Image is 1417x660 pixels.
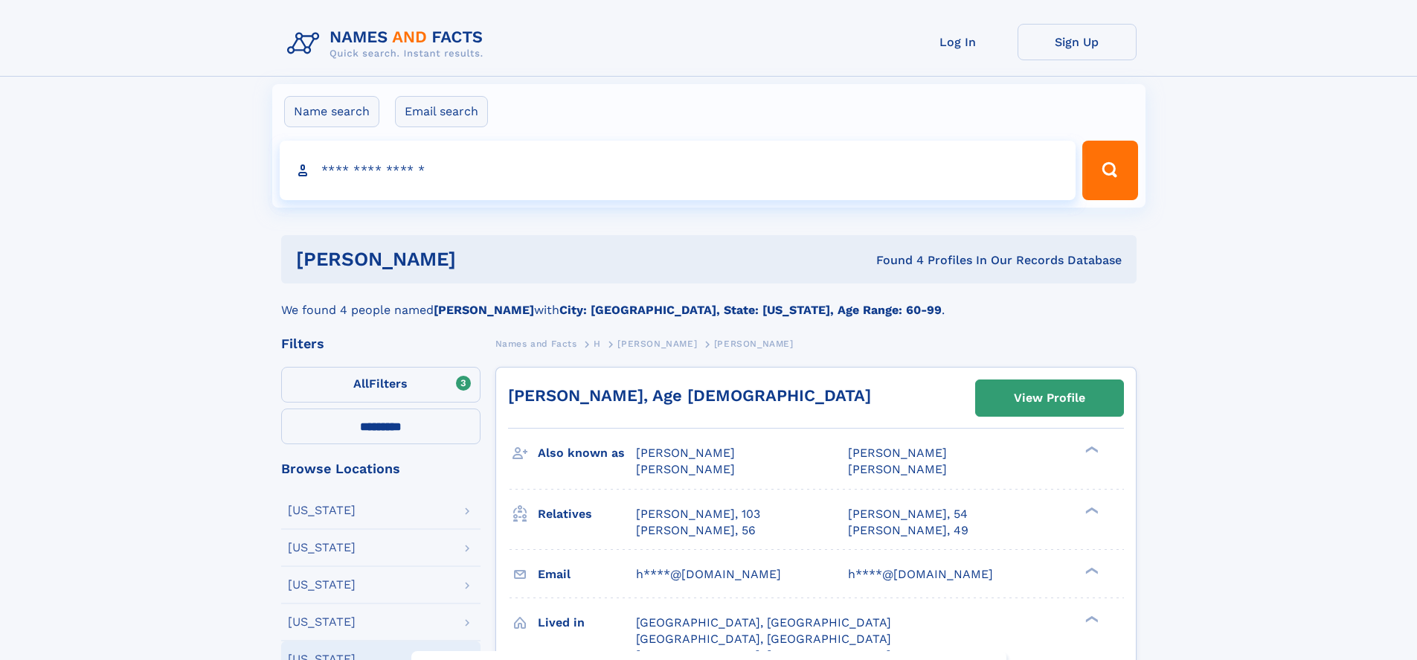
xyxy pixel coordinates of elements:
[714,339,794,349] span: [PERSON_NAME]
[1082,566,1099,575] div: ❯
[976,380,1123,416] a: View Profile
[538,440,636,466] h3: Also known as
[538,562,636,587] h3: Email
[848,446,947,460] span: [PERSON_NAME]
[296,250,666,269] h1: [PERSON_NAME]
[1014,381,1085,415] div: View Profile
[636,506,760,522] a: [PERSON_NAME], 103
[848,506,968,522] a: [PERSON_NAME], 54
[538,610,636,635] h3: Lived in
[899,24,1018,60] a: Log In
[495,334,577,353] a: Names and Facts
[280,141,1076,200] input: search input
[508,386,871,405] a: [PERSON_NAME], Age [DEMOGRAPHIC_DATA]
[636,632,891,646] span: [GEOGRAPHIC_DATA], [GEOGRAPHIC_DATA]
[848,522,968,539] a: [PERSON_NAME], 49
[395,96,488,127] label: Email search
[1082,505,1099,515] div: ❯
[353,377,369,391] span: All
[538,502,636,527] h3: Relatives
[281,283,1137,319] div: We found 4 people named with .
[288,542,356,554] div: [US_STATE]
[288,504,356,516] div: [US_STATE]
[848,462,947,476] span: [PERSON_NAME]
[281,462,481,475] div: Browse Locations
[281,337,481,350] div: Filters
[617,339,697,349] span: [PERSON_NAME]
[636,522,756,539] a: [PERSON_NAME], 56
[559,303,942,317] b: City: [GEOGRAPHIC_DATA], State: [US_STATE], Age Range: 60-99
[1082,614,1099,624] div: ❯
[281,367,481,403] label: Filters
[1082,445,1099,455] div: ❯
[594,339,601,349] span: H
[1082,141,1137,200] button: Search Button
[636,615,891,629] span: [GEOGRAPHIC_DATA], [GEOGRAPHIC_DATA]
[434,303,534,317] b: [PERSON_NAME]
[636,446,735,460] span: [PERSON_NAME]
[1018,24,1137,60] a: Sign Up
[288,579,356,591] div: [US_STATE]
[281,24,495,64] img: Logo Names and Facts
[594,334,601,353] a: H
[636,462,735,476] span: [PERSON_NAME]
[617,334,697,353] a: [PERSON_NAME]
[284,96,379,127] label: Name search
[666,252,1122,269] div: Found 4 Profiles In Our Records Database
[288,616,356,628] div: [US_STATE]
